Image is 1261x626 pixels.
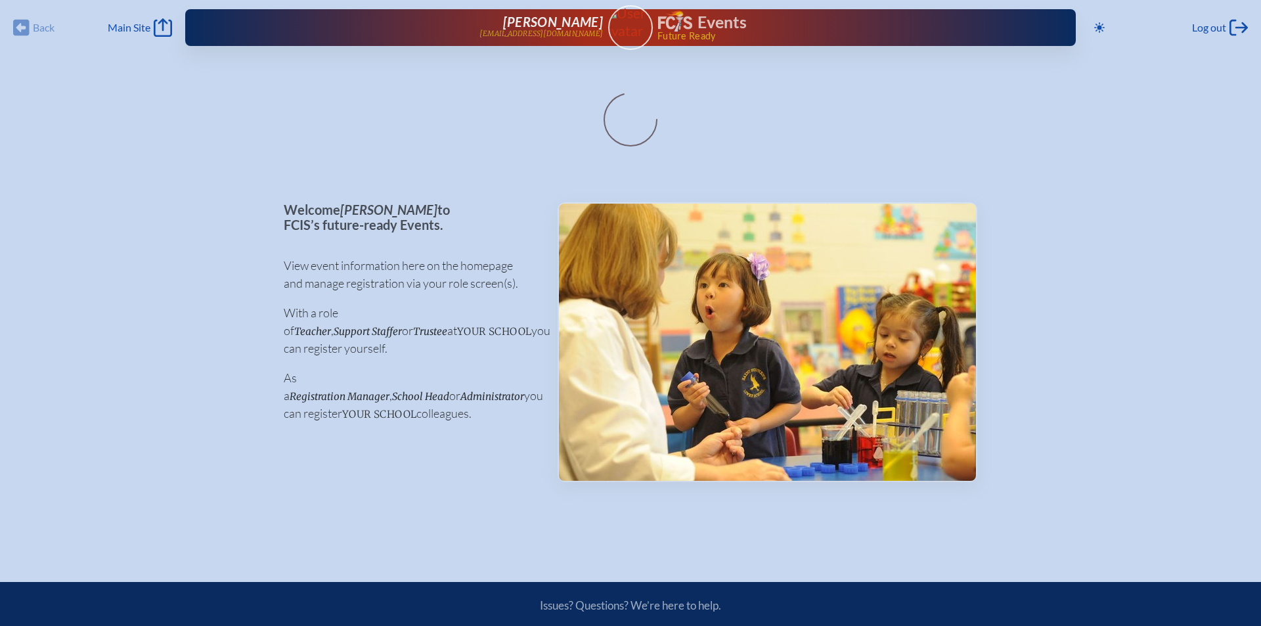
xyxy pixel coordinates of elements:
a: Main Site [108,18,172,37]
span: School Head [392,390,449,403]
img: User Avatar [602,5,658,39]
p: Welcome to FCIS’s future-ready Events. [284,202,537,232]
img: Events [559,204,976,481]
a: [PERSON_NAME][EMAIL_ADDRESS][DOMAIN_NAME] [227,14,603,41]
span: [PERSON_NAME] [503,14,603,30]
span: Log out [1192,21,1226,34]
p: Issues? Questions? We’re here to help. [399,598,862,612]
span: [PERSON_NAME] [340,202,437,217]
p: With a role of , or at you can register yourself. [284,304,537,357]
p: View event information here on the homepage and manage registration via your role screen(s). [284,257,537,292]
span: your school [342,408,416,420]
span: Main Site [108,21,150,34]
p: As a , or you can register colleagues. [284,369,537,422]
span: your school [457,325,531,338]
p: [EMAIL_ADDRESS][DOMAIN_NAME] [479,30,603,38]
span: Support Staffer [334,325,402,338]
span: Trustee [413,325,447,338]
span: Future Ready [657,32,1034,41]
span: Teacher [294,325,331,338]
span: Administrator [460,390,524,403]
a: User Avatar [608,5,653,50]
span: Registration Manager [290,390,389,403]
div: FCIS Events — Future ready [658,11,1034,41]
